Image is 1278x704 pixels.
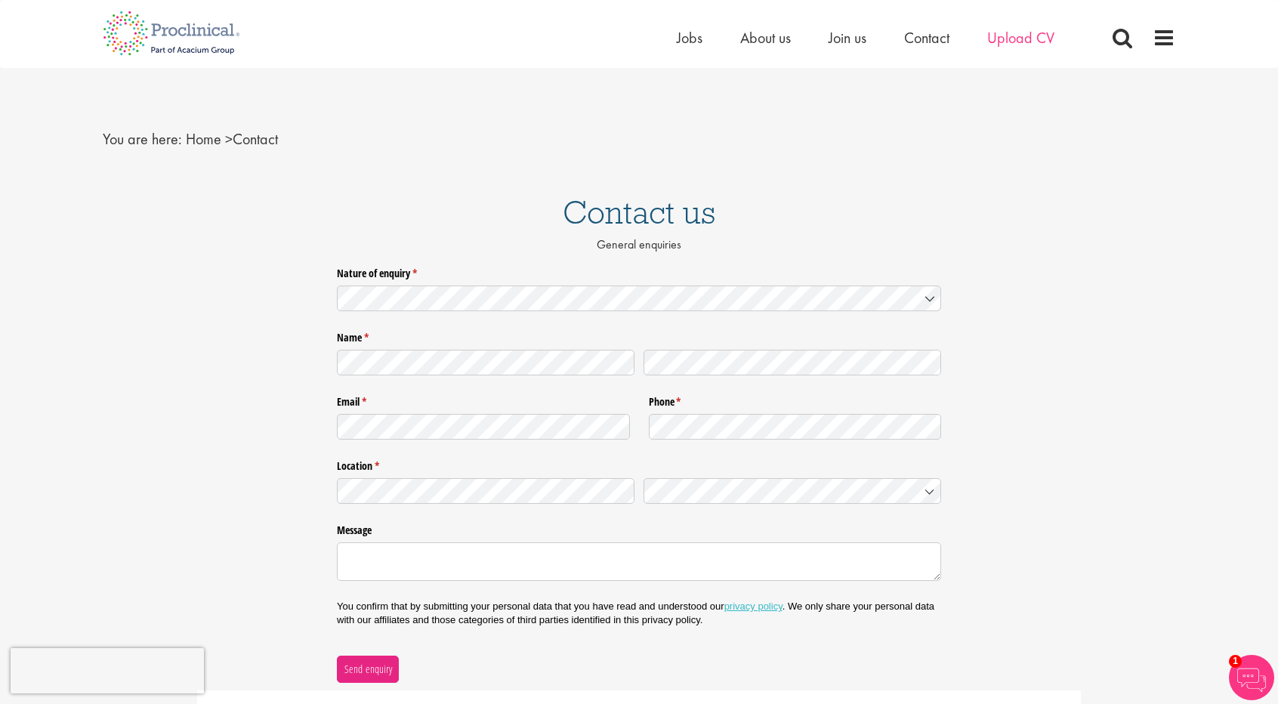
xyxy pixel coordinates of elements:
input: Last [644,350,941,375]
span: > [225,129,233,149]
legend: Location [337,454,941,474]
label: Phone [649,390,942,409]
legend: Name [337,326,941,345]
button: Send enquiry [337,656,399,683]
label: Email [337,390,630,409]
span: Contact [186,129,278,149]
label: Nature of enquiry [337,261,941,280]
a: Join us [829,28,866,48]
label: Message [337,518,941,538]
a: Contact [904,28,949,48]
a: About us [740,28,791,48]
span: 1 [1229,655,1242,668]
a: Jobs [677,28,702,48]
span: Send enquiry [344,661,393,678]
iframe: reCAPTCHA [11,648,204,693]
input: First [337,350,634,375]
p: You confirm that by submitting your personal data that you have read and understood our . We only... [337,600,941,627]
img: Chatbot [1229,655,1274,700]
a: breadcrumb link to Home [186,129,221,149]
span: You are here: [103,129,182,149]
a: Upload CV [987,28,1054,48]
a: privacy policy [724,601,783,612]
input: State / Province / Region [337,478,634,504]
input: Country [644,478,941,504]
